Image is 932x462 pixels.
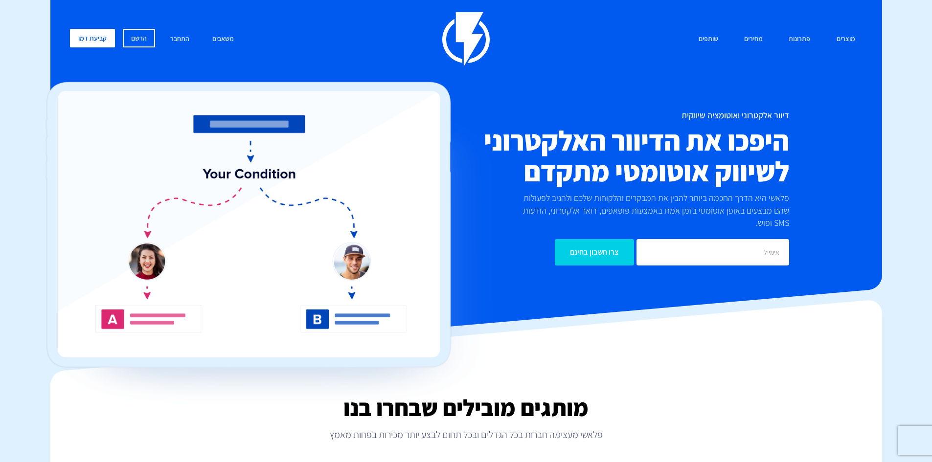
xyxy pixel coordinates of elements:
p: פלאשי מעצימה חברות בכל הגדלים ובכל תחום לבצע יותר מכירות בפחות מאמץ [50,428,882,441]
a: פתרונות [781,29,818,50]
a: הרשם [123,29,155,47]
a: משאבים [205,29,241,50]
a: מחירים [737,29,770,50]
a: התחבר [163,29,197,50]
input: אימייל [636,239,789,265]
a: שותפים [691,29,726,50]
h2: היפכו את הדיוור האלקטרוני לשיווק אוטומטי מתקדם [408,125,789,187]
h2: מותגים מובילים שבחרו בנו [50,395,882,420]
p: פלאשי היא הדרך החכמה ביותר להבין את המבקרים והלקוחות שלכם ולהגיב לפעולות שהם מבצעים באופן אוטומטי... [506,192,789,229]
h1: דיוור אלקטרוני ואוטומציה שיווקית [408,110,789,120]
a: מוצרים [829,29,863,50]
a: קביעת דמו [70,29,115,47]
input: צרו חשבון בחינם [555,239,634,265]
